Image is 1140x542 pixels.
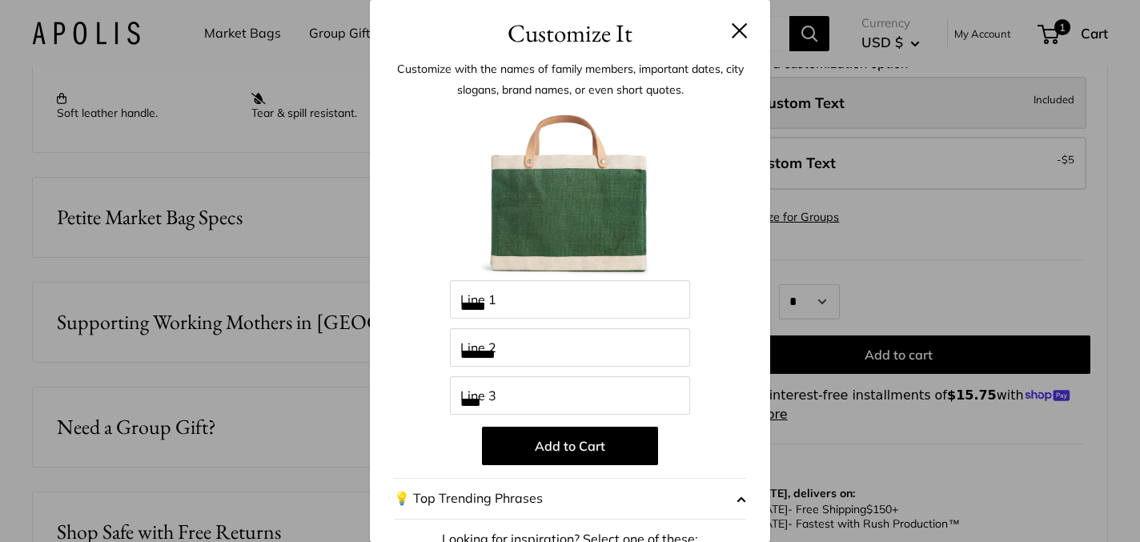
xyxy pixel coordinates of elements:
button: Add to Cart [482,427,658,465]
h3: Customize It [394,14,746,52]
img: Customizer_PMB_Green.jpg [482,104,658,280]
button: 💡 Top Trending Phrases [394,478,746,520]
p: Customize with the names of family members, important dates, city slogans, brand names, or even s... [394,58,746,100]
